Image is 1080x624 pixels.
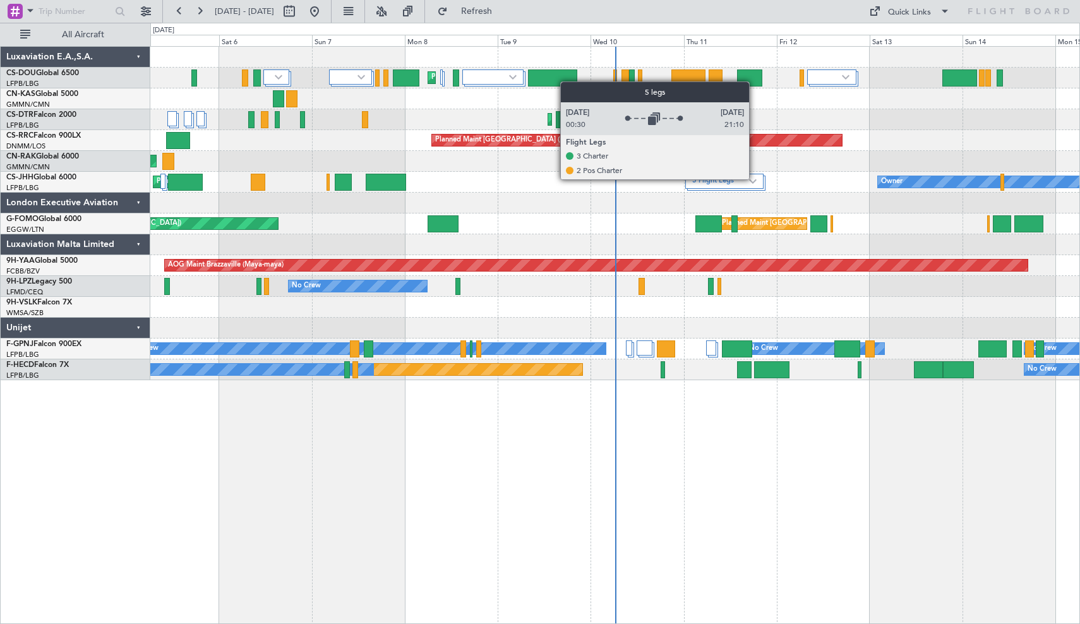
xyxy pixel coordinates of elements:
a: 9H-YAAGlobal 5000 [6,257,78,265]
div: Tue 9 [498,35,591,46]
div: Sun 14 [963,35,1055,46]
a: GMMN/CMN [6,100,50,109]
a: LFPB/LBG [6,121,39,130]
img: arrow-gray.svg [509,75,517,80]
span: CS-RRC [6,132,33,140]
button: All Aircraft [14,25,137,45]
button: Refresh [431,1,507,21]
img: arrow-gray.svg [357,75,365,80]
img: arrow-gray.svg [842,75,849,80]
span: CS-DTR [6,111,33,119]
a: EGGW/LTN [6,225,44,234]
div: Quick Links [888,6,931,19]
img: arrow-gray.svg [749,179,757,184]
div: No Crew [292,277,321,296]
div: Planned Maint [GEOGRAPHIC_DATA] ([GEOGRAPHIC_DATA]) [435,131,634,150]
button: Quick Links [863,1,956,21]
div: Sat 6 [219,35,312,46]
a: CS-DTRFalcon 2000 [6,111,76,119]
a: LFPB/LBG [6,350,39,359]
a: CS-DOUGlobal 6500 [6,69,79,77]
span: [DATE] - [DATE] [215,6,274,17]
span: 9H-YAA [6,257,35,265]
div: Sat 13 [870,35,963,46]
span: 9H-LPZ [6,278,32,285]
span: All Aircraft [33,30,133,39]
div: Owner [881,172,903,191]
div: Planned Maint [GEOGRAPHIC_DATA] ([GEOGRAPHIC_DATA]) [431,68,630,87]
label: 5 Flight Legs [692,176,749,187]
a: CS-RRCFalcon 900LX [6,132,81,140]
a: 9H-VSLKFalcon 7X [6,299,72,306]
span: F-HECD [6,361,34,369]
div: Fri 5 [126,35,219,46]
span: CN-RAK [6,153,36,160]
a: LFMD/CEQ [6,287,43,297]
a: LFPB/LBG [6,183,39,193]
a: CN-KASGlobal 5000 [6,90,78,98]
a: WMSA/SZB [6,308,44,318]
div: Sun 7 [312,35,405,46]
a: CS-JHHGlobal 6000 [6,174,76,181]
a: 9H-LPZLegacy 500 [6,278,72,285]
span: Refresh [450,7,503,16]
a: G-FOMOGlobal 6000 [6,215,81,223]
span: CS-JHH [6,174,33,181]
a: FCBB/BZV [6,267,40,276]
img: arrow-gray.svg [275,75,282,80]
a: GMMN/CMN [6,162,50,172]
div: Wed 10 [591,35,683,46]
div: Mon 8 [405,35,498,46]
div: AOG Maint Brazzaville (Maya-maya) [168,256,284,275]
a: F-GPNJFalcon 900EX [6,340,81,348]
span: G-FOMO [6,215,39,223]
span: 9H-VSLK [6,299,37,306]
a: CN-RAKGlobal 6000 [6,153,79,160]
span: F-GPNJ [6,340,33,348]
div: No Crew [749,339,778,358]
div: No Crew [1028,360,1057,379]
a: LFPB/LBG [6,371,39,380]
div: Planned Maint [GEOGRAPHIC_DATA] ([GEOGRAPHIC_DATA]) [157,172,356,191]
input: Trip Number [39,2,111,21]
a: LFPB/LBG [6,79,39,88]
a: F-HECDFalcon 7X [6,361,69,369]
a: DNMM/LOS [6,141,45,151]
span: CS-DOU [6,69,36,77]
span: CN-KAS [6,90,35,98]
div: [DATE] [153,25,174,36]
div: Thu 11 [684,35,777,46]
div: Fri 12 [777,35,870,46]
